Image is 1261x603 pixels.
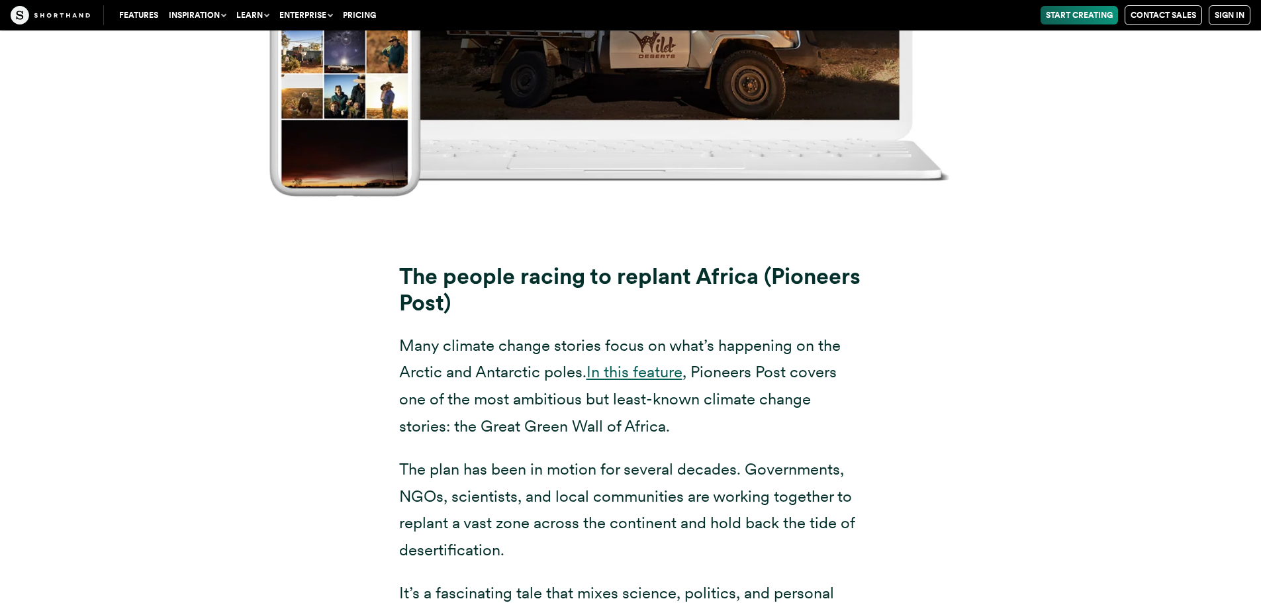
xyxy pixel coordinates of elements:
a: Pricing [338,6,381,24]
button: Learn [231,6,274,24]
a: In this feature [586,362,682,381]
a: Features [114,6,163,24]
button: Inspiration [163,6,231,24]
strong: The people racing to replant Africa (Pioneers Post) [399,263,861,316]
a: Contact Sales [1125,5,1202,25]
p: The plan has been in motion for several decades. Governments, NGOs, scientists, and local communi... [399,456,863,564]
img: The Craft [11,6,90,24]
button: Enterprise [274,6,338,24]
a: Sign in [1209,5,1250,25]
a: Start Creating [1041,6,1118,24]
p: Many climate change stories focus on what’s happening on the Arctic and Antarctic poles. , Pionee... [399,332,863,440]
